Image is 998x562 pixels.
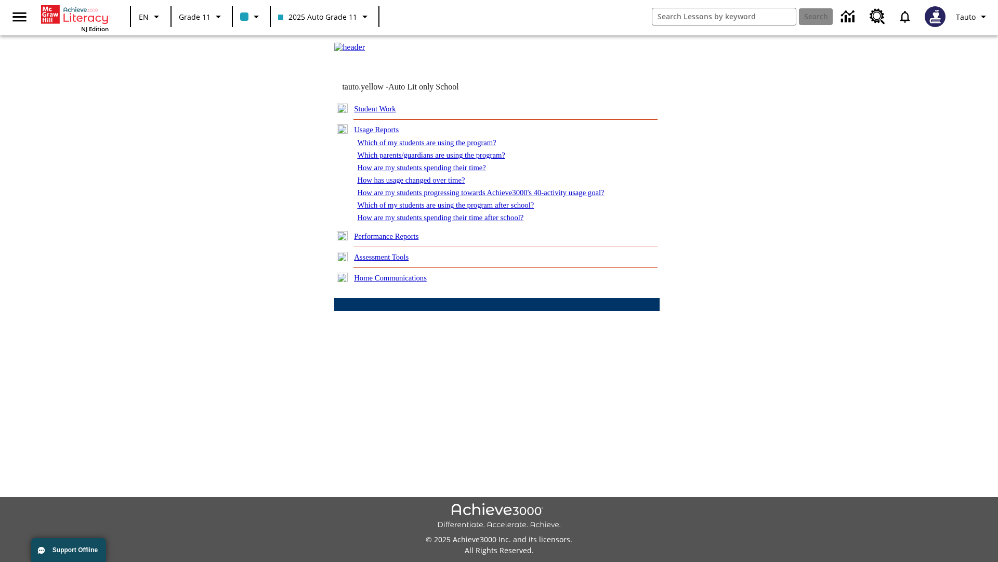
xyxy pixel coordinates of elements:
span: Grade 11 [179,11,211,22]
span: Tauto [956,11,976,22]
img: Achieve3000 Differentiate Accelerate Achieve [437,503,561,530]
img: minus.gif [337,124,348,134]
td: tauto.yellow - [342,82,533,92]
a: How are my students spending their time? [357,163,485,172]
a: Which parents/guardians are using the program? [357,151,505,159]
a: Notifications [891,3,918,30]
a: Resource Center, Will open in new tab [863,3,891,31]
span: 2025 Auto Grade 11 [278,11,357,22]
a: Performance Reports [354,232,418,240]
a: Which of my students are using the program? [357,138,496,147]
button: Grade: Grade 11, Select a grade [175,7,229,26]
button: Select a new avatar [918,3,952,30]
span: Support Offline [52,546,98,554]
a: Home Communications [354,274,427,282]
button: Open side menu [4,2,35,32]
div: Home [41,3,109,33]
nobr: Auto Lit only School [388,82,459,91]
span: EN [139,11,149,22]
a: How are my students progressing towards Achieve3000's 40-activity usage goal? [357,188,604,197]
a: How has usage changed over time? [357,176,465,184]
button: Support Offline [31,538,106,562]
a: Student Work [354,105,396,113]
img: plus.gif [337,252,348,261]
img: plus.gif [337,104,348,113]
a: Data Center [835,3,863,31]
button: Profile/Settings [952,7,994,26]
a: How are my students spending their time after school? [357,213,523,222]
img: header [334,43,365,52]
button: Class: 2025 Auto Grade 11, Select your class [274,7,375,26]
a: Assessment Tools [354,253,409,261]
a: Which of my students are using the program after school? [357,201,534,209]
img: plus.gif [337,231,348,240]
a: Usage Reports [354,125,399,134]
span: NJ Edition [81,25,109,33]
img: Avatar [925,6,946,27]
button: Language: EN, Select a language [134,7,167,26]
button: Class color is light blue. Change class color [236,7,267,26]
input: search field [652,8,796,25]
img: plus.gif [337,273,348,282]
